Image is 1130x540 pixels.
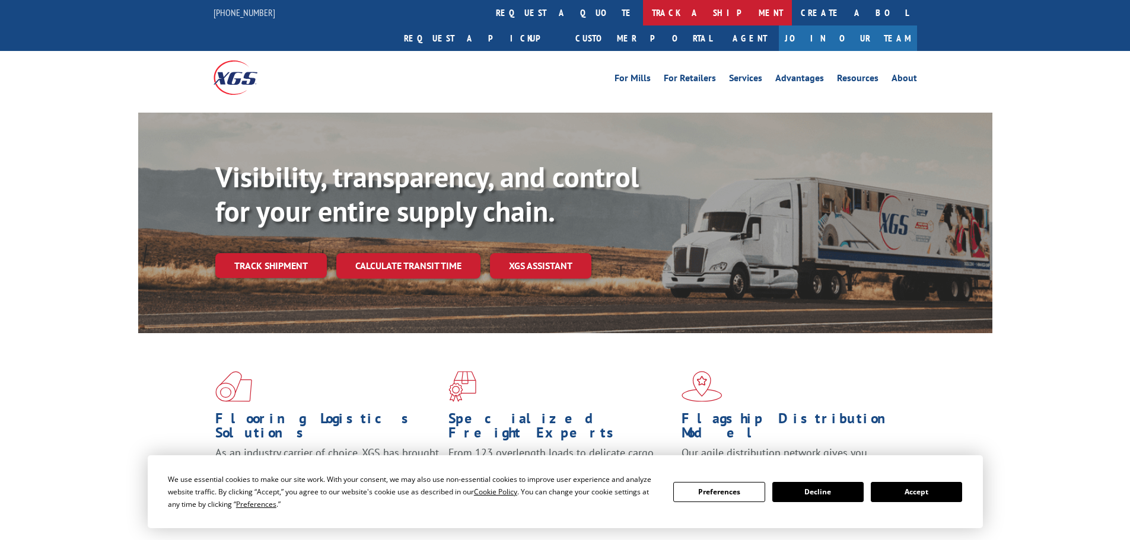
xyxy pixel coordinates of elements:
span: Our agile distribution network gives you nationwide inventory management on demand. [682,446,900,474]
img: xgs-icon-flagship-distribution-model-red [682,371,722,402]
a: About [892,74,917,87]
a: For Retailers [664,74,716,87]
a: Join Our Team [779,25,917,51]
button: Preferences [673,482,765,502]
h1: Flooring Logistics Solutions [215,411,440,446]
img: xgs-icon-total-supply-chain-intelligence-red [215,371,252,402]
button: Accept [871,482,962,502]
span: Cookie Policy [474,487,517,497]
p: From 123 overlength loads to delicate cargo, our experienced staff knows the best way to move you... [448,446,673,499]
div: We use essential cookies to make our site work. With your consent, we may also use non-essential ... [168,473,659,510]
a: XGS ASSISTANT [490,253,591,279]
a: [PHONE_NUMBER] [214,7,275,18]
h1: Specialized Freight Experts [448,411,673,446]
a: Services [729,74,762,87]
a: Agent [721,25,779,51]
span: As an industry carrier of choice, XGS has brought innovation and dedication to flooring logistics... [215,446,439,488]
h1: Flagship Distribution Model [682,411,906,446]
a: Advantages [775,74,824,87]
a: Track shipment [215,253,327,278]
div: Cookie Consent Prompt [148,455,983,528]
span: Preferences [236,499,276,509]
a: Resources [837,74,878,87]
a: Customer Portal [566,25,721,51]
a: Request a pickup [395,25,566,51]
img: xgs-icon-focused-on-flooring-red [448,371,476,402]
b: Visibility, transparency, and control for your entire supply chain. [215,158,639,229]
button: Decline [772,482,864,502]
a: For Mills [615,74,651,87]
a: Calculate transit time [336,253,480,279]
